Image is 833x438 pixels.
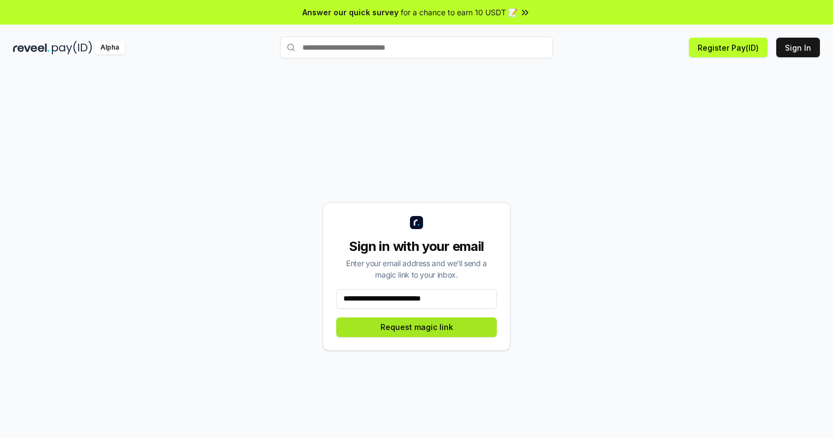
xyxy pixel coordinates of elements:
img: pay_id [52,41,92,55]
button: Register Pay(ID) [689,38,767,57]
button: Sign In [776,38,820,57]
div: Enter your email address and we’ll send a magic link to your inbox. [336,257,497,280]
span: Answer our quick survey [302,7,398,18]
img: logo_small [410,216,423,229]
button: Request magic link [336,317,497,337]
img: reveel_dark [13,41,50,55]
div: Sign in with your email [336,238,497,255]
div: Alpha [94,41,125,55]
span: for a chance to earn 10 USDT 📝 [401,7,517,18]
